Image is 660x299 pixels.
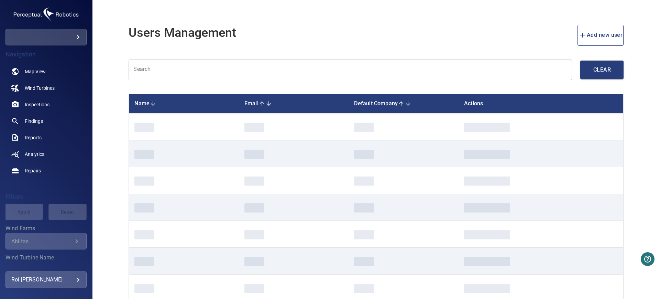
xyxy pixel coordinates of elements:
div: Name [134,99,233,108]
span: Add new user [579,30,623,40]
div: Default Company [354,99,453,108]
button: add new user [577,25,624,46]
span: Wind Turbines [25,85,55,92]
div: Ablitas [11,238,73,245]
span: Map View [25,68,46,75]
th: Toggle SortBy [129,94,239,114]
div: Roi [PERSON_NAME] [11,274,81,285]
label: Wind Turbine Name [5,255,87,260]
span: Reports [25,134,42,141]
div: Actions [464,99,618,108]
img: galventus-logo [12,6,80,23]
a: findings noActive [5,113,87,129]
h1: Users Management [129,26,236,40]
span: Clear [594,65,610,75]
a: reports noActive [5,129,87,146]
a: windturbines noActive [5,80,87,96]
div: Wind Farms [5,233,87,249]
h4: Filters [5,193,87,200]
th: Toggle SortBy [239,94,349,114]
button: Clear [580,61,624,79]
div: galventus [5,29,87,45]
span: Findings [25,118,43,125]
a: analytics noActive [5,146,87,162]
h4: Navigation [5,51,87,58]
th: Toggle SortBy [349,94,459,114]
label: Wind Farms [5,226,87,231]
div: Email [244,99,343,108]
a: map noActive [5,63,87,80]
span: Inspections [25,101,49,108]
a: repairs noActive [5,162,87,179]
span: Repairs [25,167,41,174]
span: Analytics [25,151,44,158]
a: inspections noActive [5,96,87,113]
